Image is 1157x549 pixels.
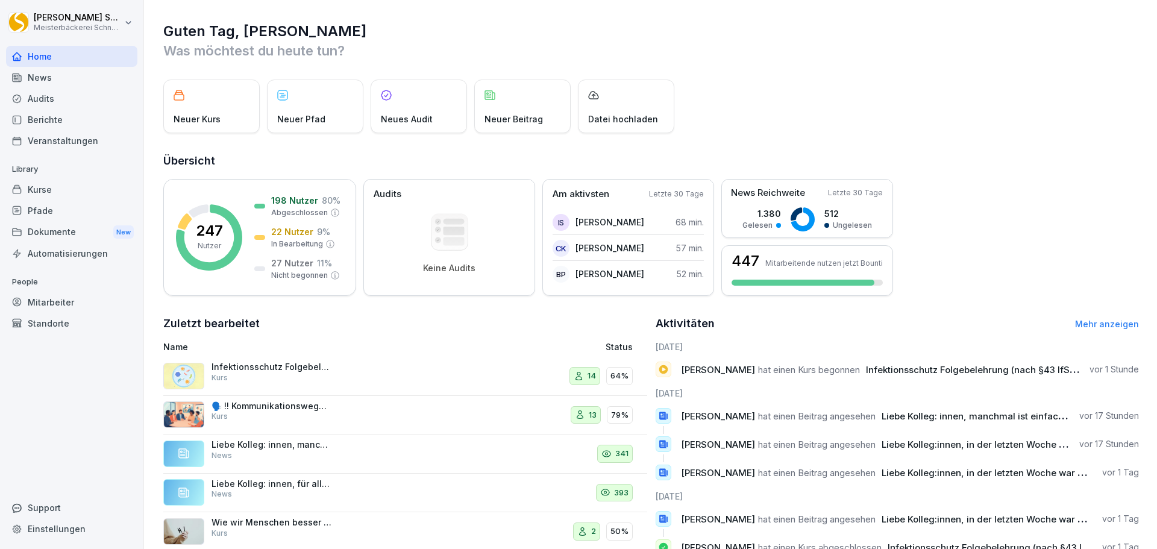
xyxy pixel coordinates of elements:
[611,409,629,421] p: 79%
[381,113,433,125] p: Neues Audit
[866,364,1080,375] span: Infektionsschutz Folgebelehrung (nach §43 IfSG)
[6,200,137,221] a: Pfade
[606,340,633,353] p: Status
[6,179,137,200] a: Kurse
[1079,438,1139,450] p: vor 17 Stunden
[828,187,883,198] p: Letzte 30 Tage
[6,130,137,151] a: Veranstaltungen
[1079,410,1139,422] p: vor 17 Stunden
[212,362,332,372] p: Infektionsschutz Folgebelehrung (nach §43 IfSG)
[588,113,658,125] p: Datei hochladen
[6,160,137,179] p: Library
[6,46,137,67] a: Home
[676,242,704,254] p: 57 min.
[681,439,755,450] span: [PERSON_NAME]
[374,187,401,201] p: Audits
[1075,319,1139,329] a: Mehr anzeigen
[588,370,596,382] p: 14
[575,268,644,280] p: [PERSON_NAME]
[649,189,704,199] p: Letzte 30 Tage
[212,528,228,539] p: Kurs
[6,221,137,243] a: DokumenteNew
[163,340,466,353] p: Name
[1090,363,1139,375] p: vor 1 Stunde
[681,364,755,375] span: [PERSON_NAME]
[758,364,860,375] span: hat einen Kurs begonnen
[423,263,475,274] p: Keine Audits
[610,370,629,382] p: 64%
[6,243,137,264] a: Automatisierungen
[271,257,313,269] p: 27 Nutzer
[317,225,330,238] p: 9 %
[212,439,332,450] p: Liebe Kolleg: innen, manchmal ist einfach "DER WURM DRIN" 🤪 Diese Woche brachte, zusätzlich zu de...
[758,439,876,450] span: hat einen Beitrag angesehen
[163,363,204,389] img: jtrrztwhurl1lt2nit6ma5t3.png
[681,410,755,422] span: [PERSON_NAME]
[553,214,569,231] div: IS
[610,525,629,538] p: 50%
[553,266,569,283] div: BP
[163,315,647,332] h2: Zuletzt bearbeitet
[731,186,805,200] p: News Reichweite
[681,467,755,478] span: [PERSON_NAME]
[6,518,137,539] a: Einstellungen
[212,372,228,383] p: Kurs
[758,410,876,422] span: hat einen Beitrag angesehen
[6,272,137,292] p: People
[271,239,323,249] p: In Bearbeitung
[322,194,340,207] p: 80 %
[742,220,773,231] p: Gelesen
[196,224,223,238] p: 247
[589,409,597,421] p: 13
[484,113,543,125] p: Neuer Beitrag
[163,518,204,545] img: clixped2zgppihwsektunc4a.png
[6,67,137,88] a: News
[656,387,1140,400] h6: [DATE]
[6,292,137,313] a: Mitarbeiter
[591,525,596,538] p: 2
[765,259,883,268] p: Mitarbeitende nutzen jetzt Bounti
[758,513,876,525] span: hat einen Beitrag angesehen
[656,490,1140,503] h6: [DATE]
[824,207,872,220] p: 512
[656,315,715,332] h2: Aktivitäten
[113,225,134,239] div: New
[198,240,221,251] p: Nutzer
[174,113,221,125] p: Neuer Kurs
[212,489,232,500] p: News
[553,240,569,257] div: CK
[742,207,781,220] p: 1.380
[575,216,644,228] p: [PERSON_NAME]
[6,88,137,109] a: Audits
[575,242,644,254] p: [PERSON_NAME]
[677,268,704,280] p: 52 min.
[163,396,647,435] a: 🗣️ !! Kommunikationswegweiser !!: Konfliktgespräche erfolgreich führenKurs1379%
[6,497,137,518] div: Support
[553,187,609,201] p: Am aktivsten
[163,474,647,513] a: Liebe Kolleg: innen, für alle, die schon länger nicht mehr im Büro waren...oder auch noch nicht d...
[163,152,1139,169] h2: Übersicht
[317,257,332,269] p: 11 %
[1102,513,1139,525] p: vor 1 Tag
[163,401,204,428] img: i6t0qadksb9e189o874pazh6.png
[732,254,759,268] h3: 447
[614,487,629,499] p: 393
[1102,466,1139,478] p: vor 1 Tag
[212,478,332,489] p: Liebe Kolleg: innen, für alle, die schon länger nicht mehr im Büro waren...oder auch noch nicht d...
[6,109,137,130] a: Berichte
[212,411,228,422] p: Kurs
[758,467,876,478] span: hat einen Beitrag angesehen
[271,225,313,238] p: 22 Nutzer
[615,448,629,460] p: 341
[6,313,137,334] a: Standorte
